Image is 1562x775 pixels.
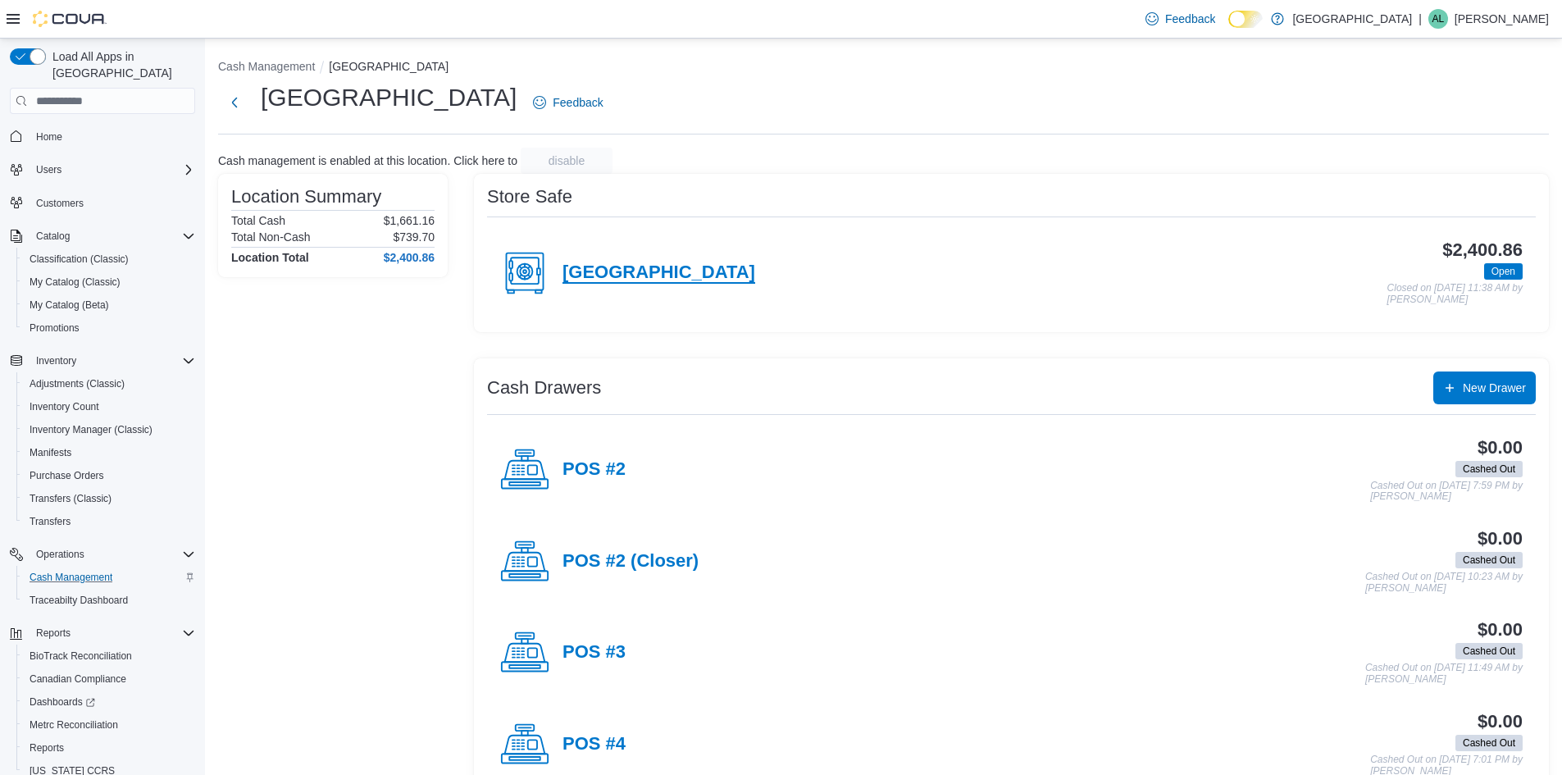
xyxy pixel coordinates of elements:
span: Operations [36,548,84,561]
span: Dashboards [23,692,195,712]
span: My Catalog (Beta) [30,299,109,312]
button: Customers [3,191,202,215]
span: Load All Apps in [GEOGRAPHIC_DATA] [46,48,195,81]
p: $1,661.16 [384,214,435,227]
span: Cashed Out [1455,552,1523,568]
span: Users [30,160,195,180]
span: Open [1484,263,1523,280]
a: Purchase Orders [23,466,111,486]
button: Traceabilty Dashboard [16,589,202,612]
a: Reports [23,738,71,758]
button: Reports [30,623,77,643]
span: My Catalog (Classic) [23,272,195,292]
p: Cashed Out on [DATE] 11:49 AM by [PERSON_NAME] [1365,663,1523,685]
span: Home [30,125,195,146]
span: Metrc Reconciliation [30,718,118,732]
span: Customers [30,193,195,213]
span: Open [1491,264,1515,279]
span: Canadian Compliance [30,672,126,686]
button: Catalog [3,225,202,248]
button: Manifests [16,441,202,464]
span: Canadian Compliance [23,669,195,689]
span: Feedback [1165,11,1215,27]
span: Operations [30,545,195,564]
span: Classification (Classic) [23,249,195,269]
a: Promotions [23,318,86,338]
a: My Catalog (Classic) [23,272,127,292]
span: Dashboards [30,695,95,709]
span: Feedback [553,94,603,111]
button: disable [521,148,613,174]
p: [PERSON_NAME] [1455,9,1549,29]
h3: $0.00 [1478,438,1523,458]
span: BioTrack Reconciliation [30,650,132,663]
span: Catalog [30,226,195,246]
span: Home [36,130,62,144]
span: Transfers [30,515,71,528]
h3: Location Summary [231,187,381,207]
span: Traceabilty Dashboard [30,594,128,607]
button: My Catalog (Beta) [16,294,202,317]
button: Purchase Orders [16,464,202,487]
p: $739.70 [393,230,435,244]
h3: $0.00 [1478,620,1523,640]
p: Cashed Out on [DATE] 7:59 PM by [PERSON_NAME] [1370,481,1523,503]
a: BioTrack Reconciliation [23,646,139,666]
a: Adjustments (Classic) [23,374,131,394]
button: Users [30,160,68,180]
span: Classification (Classic) [30,253,129,266]
button: Transfers [16,510,202,533]
p: | [1419,9,1422,29]
span: Cashed Out [1463,644,1515,659]
span: Cashed Out [1463,462,1515,476]
h4: POS #2 [562,459,626,481]
button: Canadian Compliance [16,668,202,691]
span: Inventory [36,354,76,367]
button: Metrc Reconciliation [16,713,202,736]
button: New Drawer [1433,372,1536,404]
span: Cashed Out [1455,461,1523,477]
h1: [GEOGRAPHIC_DATA] [261,81,517,114]
span: Cashed Out [1463,736,1515,750]
span: Catalog [36,230,70,243]
p: Cash management is enabled at this location. Click here to [218,154,517,167]
h4: POS #2 (Closer) [562,551,699,572]
nav: An example of EuiBreadcrumbs [218,58,1549,78]
span: Metrc Reconciliation [23,715,195,735]
a: Traceabilty Dashboard [23,590,134,610]
a: Transfers [23,512,77,531]
span: Cashed Out [1463,553,1515,568]
span: Promotions [30,321,80,335]
span: Cashed Out [1455,643,1523,659]
span: Inventory Manager (Classic) [30,423,153,436]
span: New Drawer [1463,380,1526,396]
div: Ashley Lehman-Preine [1428,9,1448,29]
h3: Store Safe [487,187,572,207]
span: Purchase Orders [30,469,104,482]
h3: $0.00 [1478,529,1523,549]
a: Manifests [23,443,78,463]
button: BioTrack Reconciliation [16,645,202,668]
button: [GEOGRAPHIC_DATA] [329,60,449,73]
span: Purchase Orders [23,466,195,486]
a: Cash Management [23,568,119,587]
a: Feedback [1139,2,1222,35]
button: Transfers (Classic) [16,487,202,510]
button: Home [3,124,202,148]
span: Manifests [30,446,71,459]
span: Inventory [30,351,195,371]
span: AL [1432,9,1445,29]
a: Inventory Count [23,397,106,417]
p: [GEOGRAPHIC_DATA] [1292,9,1412,29]
span: Reports [36,627,71,640]
p: Cashed Out on [DATE] 10:23 AM by [PERSON_NAME] [1365,572,1523,594]
span: Inventory Count [30,400,99,413]
span: Promotions [23,318,195,338]
span: Users [36,163,61,176]
button: Users [3,158,202,181]
span: My Catalog (Beta) [23,295,195,315]
span: Cashed Out [1455,735,1523,751]
button: Inventory [3,349,202,372]
button: Inventory Count [16,395,202,418]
